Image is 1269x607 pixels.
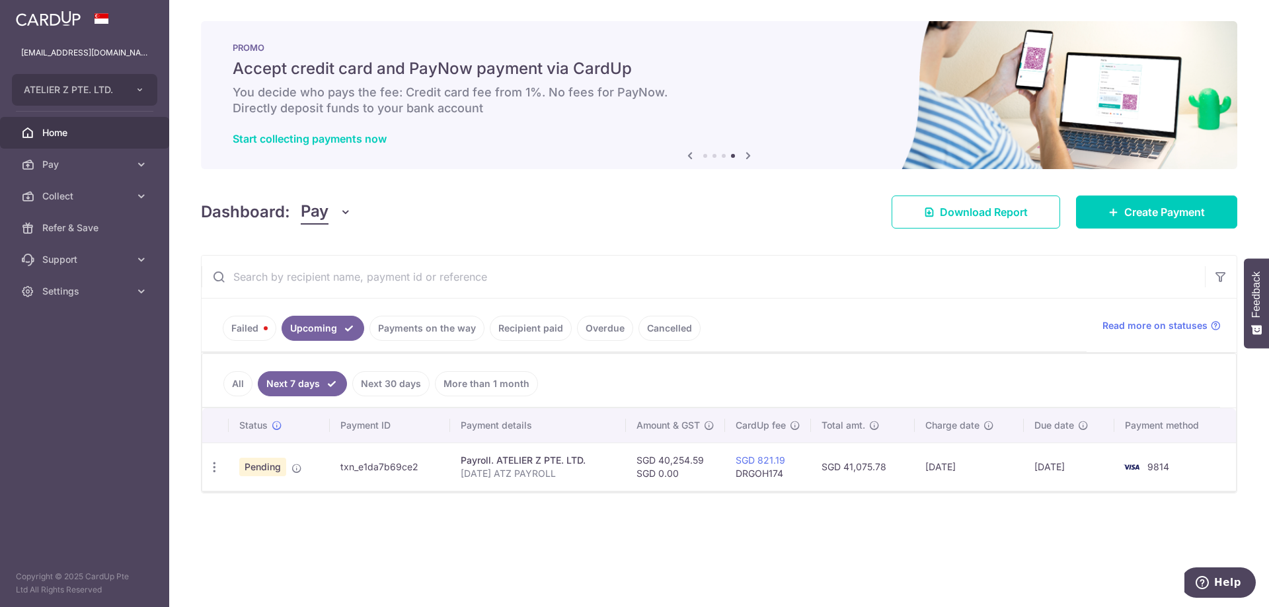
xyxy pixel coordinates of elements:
[42,158,130,171] span: Pay
[233,42,1206,53] p: PROMO
[1102,319,1208,332] span: Read more on statuses
[915,443,1023,491] td: [DATE]
[1184,567,1256,600] iframe: Opens a widget where you can find more information
[201,200,290,224] h4: Dashboard:
[223,371,252,396] a: All
[12,74,157,106] button: ATELIER Z PTE. LTD.
[330,443,449,491] td: txn_e1da7b69ce2
[636,419,700,432] span: Amount & GST
[822,419,865,432] span: Total amt.
[301,199,328,225] span: Pay
[1250,271,1262,318] span: Feedback
[450,408,627,443] th: Payment details
[1102,319,1221,332] a: Read more on statuses
[330,408,449,443] th: Payment ID
[1244,258,1269,348] button: Feedback - Show survey
[1024,443,1115,491] td: [DATE]
[223,316,276,341] a: Failed
[24,83,122,96] span: ATELIER Z PTE. LTD.
[21,46,148,59] p: [EMAIL_ADDRESS][DOMAIN_NAME]
[42,285,130,298] span: Settings
[736,419,786,432] span: CardUp fee
[233,85,1206,116] h6: You decide who pays the fee: Credit card fee from 1%. No fees for PayNow. Directly deposit funds ...
[42,190,130,203] span: Collect
[239,419,268,432] span: Status
[233,132,387,145] a: Start collecting payments now
[1034,419,1074,432] span: Due date
[1118,459,1145,475] img: Bank Card
[1124,204,1205,220] span: Create Payment
[940,204,1028,220] span: Download Report
[811,443,915,491] td: SGD 41,075.78
[435,371,538,396] a: More than 1 month
[461,454,616,467] div: Payroll. ATELIER Z PTE. LTD.
[239,458,286,476] span: Pending
[282,316,364,341] a: Upcoming
[490,316,572,341] a: Recipient paid
[577,316,633,341] a: Overdue
[258,371,347,396] a: Next 7 days
[369,316,484,341] a: Payments on the way
[925,419,980,432] span: Charge date
[626,443,725,491] td: SGD 40,254.59 SGD 0.00
[233,58,1206,79] h5: Accept credit card and PayNow payment via CardUp
[352,371,430,396] a: Next 30 days
[638,316,701,341] a: Cancelled
[725,443,811,491] td: DRGOH174
[42,221,130,234] span: Refer & Save
[16,11,81,26] img: CardUp
[1147,461,1169,472] span: 9814
[1114,408,1236,443] th: Payment method
[461,467,616,480] p: [DATE] ATZ PAYROLL
[42,253,130,266] span: Support
[1076,196,1237,229] a: Create Payment
[42,126,130,139] span: Home
[301,199,352,225] button: Pay
[736,454,785,466] a: SGD 821.19
[892,196,1060,229] a: Download Report
[202,256,1205,298] input: Search by recipient name, payment id or reference
[201,21,1237,169] img: paynow Banner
